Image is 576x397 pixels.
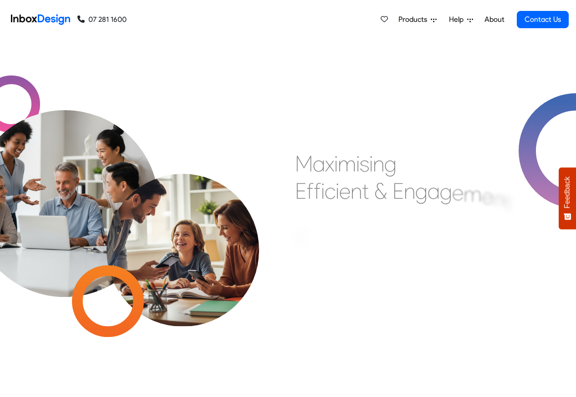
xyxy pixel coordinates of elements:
[493,185,505,212] div: n
[384,150,397,177] div: g
[77,14,127,25] a: 07 281 1600
[440,178,452,205] div: g
[482,182,493,210] div: e
[445,10,477,29] a: Help
[339,177,351,205] div: e
[306,177,314,205] div: f
[415,177,428,205] div: g
[559,167,576,229] button: Feedback - Show survey
[374,177,387,205] div: &
[511,192,516,219] div: ,
[295,150,516,286] div: Maximising Efficient & Engagement, Connecting Schools, Families, and Students.
[356,150,360,177] div: i
[404,177,415,205] div: n
[395,10,440,29] a: Products
[505,188,511,216] div: t
[398,14,431,25] span: Products
[334,150,338,177] div: i
[452,179,464,206] div: e
[351,177,362,205] div: n
[87,136,278,327] img: parents_with_child.png
[482,10,507,29] a: About
[428,177,440,205] div: a
[517,11,569,28] a: Contact Us
[360,150,369,177] div: s
[311,228,323,256] div: o
[373,150,384,177] div: n
[295,150,313,177] div: M
[369,150,373,177] div: i
[464,181,482,208] div: m
[563,176,571,208] span: Feedback
[338,150,356,177] div: m
[325,150,334,177] div: x
[362,177,369,205] div: t
[295,177,306,205] div: E
[336,177,339,205] div: i
[321,177,325,205] div: i
[392,177,404,205] div: E
[325,177,336,205] div: c
[313,150,325,177] div: a
[295,223,311,251] div: C
[449,14,467,25] span: Help
[314,177,321,205] div: f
